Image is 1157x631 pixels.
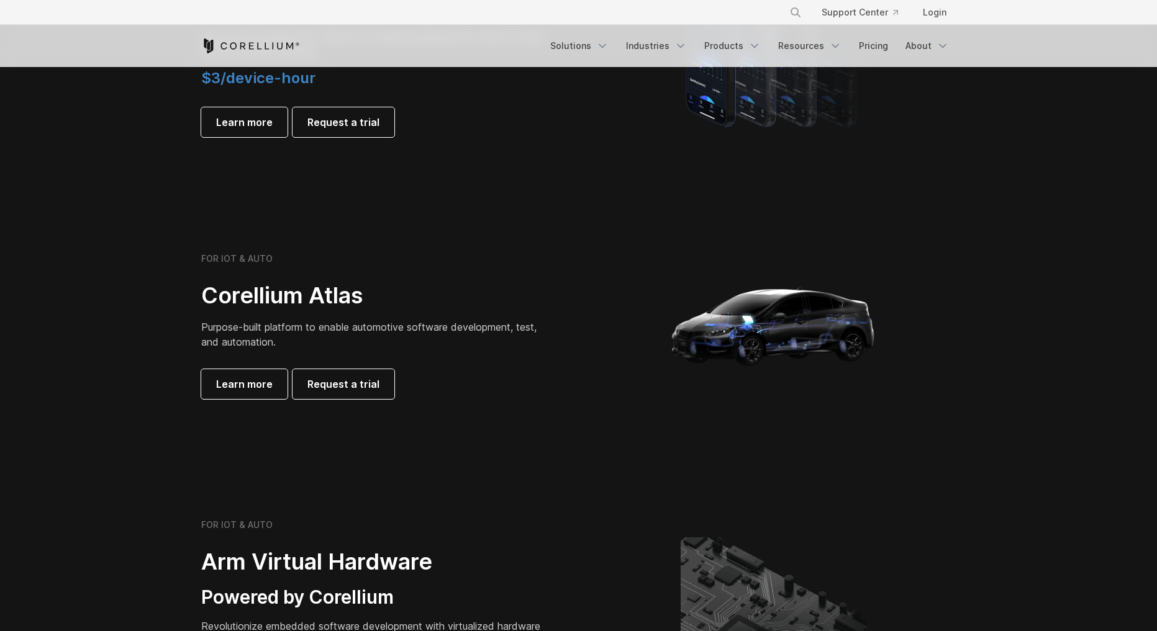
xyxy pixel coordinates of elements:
div: Navigation Menu [543,35,956,57]
a: Resources [771,35,849,57]
a: About [898,35,956,57]
h2: Corellium Atlas [201,282,549,310]
a: Request a trial [293,107,394,137]
span: Purpose-built platform to enable automotive software development, test, and automation. [201,321,537,348]
a: Learn more [201,107,288,137]
span: Learn more [216,377,273,392]
a: Solutions [543,35,616,57]
span: $3/device-hour [201,69,315,87]
a: Login [913,1,956,24]
button: Search [784,1,807,24]
h3: Powered by Corellium [201,586,549,609]
a: Support Center [812,1,908,24]
div: Navigation Menu [774,1,956,24]
h6: FOR IOT & AUTO [201,519,273,530]
span: Request a trial [307,115,379,130]
img: Corellium_Hero_Atlas_alt [650,202,898,450]
h6: FOR IOT & AUTO [201,253,273,264]
a: Products [697,35,768,57]
a: Learn more [201,369,288,399]
span: Request a trial [307,377,379,392]
a: Pricing [851,35,896,57]
a: Corellium Home [201,38,300,53]
span: Learn more [216,115,273,130]
a: Request a trial [293,369,394,399]
a: Industries [619,35,694,57]
h2: Arm Virtual Hardware [201,548,549,576]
